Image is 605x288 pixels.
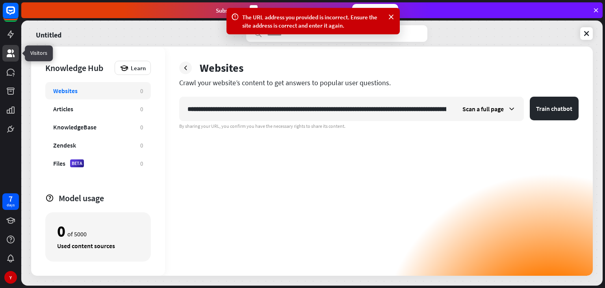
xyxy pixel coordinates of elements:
[140,87,143,95] div: 0
[53,141,76,149] div: Zendesk
[57,224,65,238] div: 0
[179,78,579,87] div: Crawl your website’s content to get answers to popular user questions.
[140,105,143,113] div: 0
[242,13,384,30] div: The URL address you provided is incorrect. Ensure the site address is correct and enter it again.
[140,142,143,149] div: 0
[200,61,243,75] div: Websites
[45,62,111,73] div: Knowledge Hub
[53,123,97,131] div: KnowledgeBase
[57,242,139,250] div: Used content sources
[179,123,579,129] div: By sharing your URL, you confirm you have the necessary rights to share its content.
[140,160,143,167] div: 0
[36,25,61,42] a: Untitled
[140,123,143,131] div: 0
[57,224,139,238] div: of 5000
[53,159,65,167] div: Files
[59,193,151,204] div: Model usage
[53,105,73,113] div: Articles
[53,87,78,95] div: Websites
[131,64,146,72] span: Learn
[530,97,579,120] button: Train chatbot
[250,5,258,16] div: 4
[7,202,15,208] div: days
[70,159,84,167] div: BETA
[2,193,19,210] a: 7 days
[6,3,30,27] button: Open LiveChat chat widget
[462,105,504,113] span: Scan a full page
[9,195,13,202] div: 7
[352,4,398,17] div: Subscribe now
[4,271,17,284] div: Y
[216,5,346,16] div: Subscribe in days to get your first month for $1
